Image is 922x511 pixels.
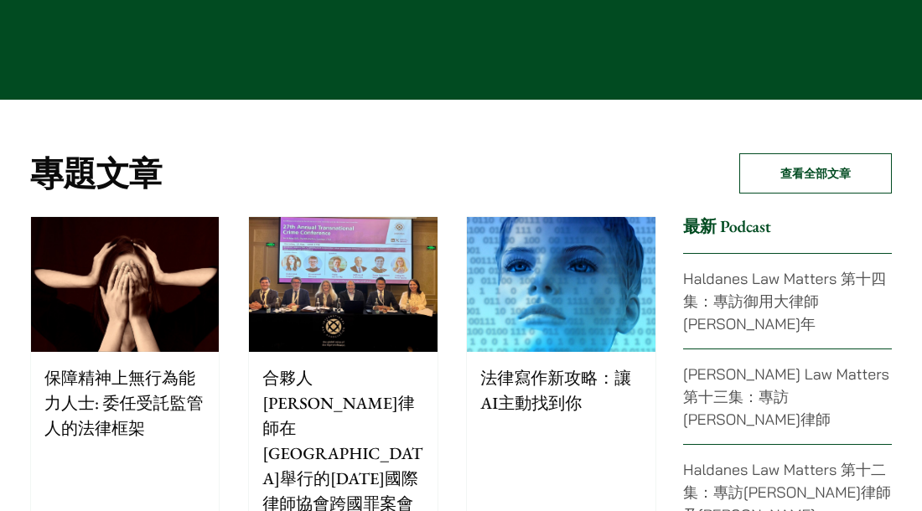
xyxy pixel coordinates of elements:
[683,216,892,236] h3: 最新 Podcast
[739,153,892,194] a: 查看全部文章
[683,269,886,333] a: Haldanes Law Matters 第十四集：專訪御用大律師 [PERSON_NAME]年
[30,153,489,194] h2: 專題文章
[683,364,889,429] a: [PERSON_NAME] Law Matters 第十三集：專訪[PERSON_NAME]律師
[480,365,641,416] p: 法律寫作新攻略：讓AI主動找到你
[44,365,205,441] p: 保障精神上無行為能力人士: 委任受託監管人的法律框架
